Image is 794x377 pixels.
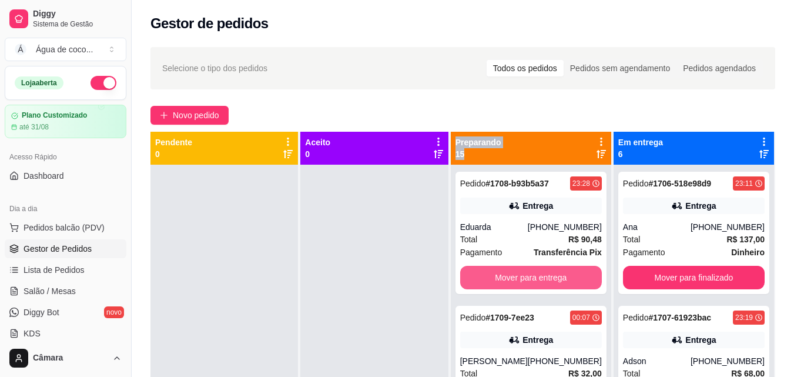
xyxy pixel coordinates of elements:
[623,221,691,233] div: Ana
[305,148,330,160] p: 0
[5,261,126,279] a: Lista de Pedidos
[623,246,665,259] span: Pagamento
[572,313,590,322] div: 00:07
[5,166,126,185] a: Dashboard
[460,355,528,367] div: [PERSON_NAME]
[618,148,663,160] p: 6
[731,248,765,257] strong: Dinheiro
[19,122,49,132] article: até 31/08
[618,136,663,148] p: Em entrega
[460,233,478,246] span: Total
[485,313,534,322] strong: # 1709-7ee23
[15,44,26,55] span: Á
[572,179,590,188] div: 23:28
[726,235,765,244] strong: R$ 137,00
[522,334,553,346] div: Entrega
[160,111,168,119] span: plus
[623,313,649,322] span: Pedido
[648,179,711,188] strong: # 1706-518e98d9
[150,106,229,125] button: Novo pedido
[5,199,126,218] div: Dia a dia
[24,170,64,182] span: Dashboard
[5,239,126,258] a: Gestor de Pedidos
[487,60,564,76] div: Todos os pedidos
[735,313,753,322] div: 23:19
[685,334,716,346] div: Entrega
[33,353,108,363] span: Câmara
[5,344,126,372] button: Câmara
[24,285,76,297] span: Salão / Mesas
[691,221,765,233] div: [PHONE_NUMBER]
[460,179,486,188] span: Pedido
[485,179,548,188] strong: # 1708-b93b5a37
[5,5,126,33] a: DiggySistema de Gestão
[623,179,649,188] span: Pedido
[522,200,553,212] div: Entrega
[24,328,41,339] span: KDS
[460,313,486,322] span: Pedido
[460,246,502,259] span: Pagamento
[455,136,501,148] p: Preparando
[91,76,116,90] button: Alterar Status
[455,148,501,160] p: 15
[155,136,192,148] p: Pendente
[676,60,762,76] div: Pedidos agendados
[5,324,126,343] a: KDS
[24,222,105,233] span: Pedidos balcão (PDV)
[460,221,528,233] div: Eduarda
[22,111,87,120] article: Plano Customizado
[5,303,126,322] a: Diggy Botnovo
[150,14,269,33] h2: Gestor de pedidos
[36,44,93,55] div: Água de coco ...
[648,313,711,322] strong: # 1707-61923bac
[173,109,219,122] span: Novo pedido
[623,266,765,289] button: Mover para finalizado
[5,38,126,61] button: Select a team
[735,179,753,188] div: 23:11
[24,306,59,318] span: Diggy Bot
[155,148,192,160] p: 0
[5,148,126,166] div: Acesso Rápido
[623,233,641,246] span: Total
[564,60,676,76] div: Pedidos sem agendamento
[528,355,602,367] div: [PHONE_NUMBER]
[5,218,126,237] button: Pedidos balcão (PDV)
[460,266,602,289] button: Mover para entrega
[33,19,122,29] span: Sistema de Gestão
[568,235,602,244] strong: R$ 90,48
[691,355,765,367] div: [PHONE_NUMBER]
[15,76,63,89] div: Loja aberta
[528,221,602,233] div: [PHONE_NUMBER]
[162,62,267,75] span: Selecione o tipo dos pedidos
[5,282,126,301] a: Salão / Mesas
[24,264,85,276] span: Lista de Pedidos
[33,9,122,19] span: Diggy
[623,355,691,367] div: Adson
[685,200,716,212] div: Entrega
[305,136,330,148] p: Aceito
[5,105,126,138] a: Plano Customizadoaté 31/08
[24,243,92,255] span: Gestor de Pedidos
[534,248,602,257] strong: Transferência Pix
